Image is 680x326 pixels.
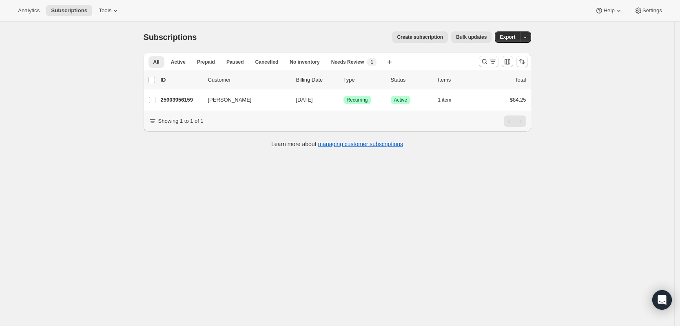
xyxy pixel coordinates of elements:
[347,97,368,103] span: Recurring
[296,76,337,84] p: Billing Date
[652,290,672,310] div: Open Intercom Messenger
[255,59,279,65] span: Cancelled
[296,97,313,103] span: [DATE]
[51,7,87,14] span: Subscriptions
[208,96,252,104] span: [PERSON_NAME]
[318,141,403,147] a: managing customer subscriptions
[456,34,487,40] span: Bulk updates
[502,56,513,67] button: Customize table column order and visibility
[391,76,432,84] p: Status
[642,7,662,14] span: Settings
[171,59,186,65] span: Active
[153,59,159,65] span: All
[438,94,461,106] button: 1 item
[451,31,492,43] button: Bulk updates
[629,5,667,16] button: Settings
[271,140,403,148] p: Learn more about
[438,97,452,103] span: 1 item
[370,59,373,65] span: 1
[383,56,396,68] button: Create new view
[161,76,526,84] div: IDCustomerBilling DateTypeStatusItemsTotal
[510,97,526,103] span: $84.25
[208,76,290,84] p: Customer
[343,76,384,84] div: Type
[495,31,520,43] button: Export
[203,93,285,106] button: [PERSON_NAME]
[290,59,319,65] span: No inventory
[515,76,526,84] p: Total
[161,76,202,84] p: ID
[397,34,443,40] span: Create subscription
[13,5,44,16] button: Analytics
[394,97,408,103] span: Active
[94,5,124,16] button: Tools
[392,31,448,43] button: Create subscription
[516,56,528,67] button: Sort the results
[603,7,614,14] span: Help
[438,76,479,84] div: Items
[99,7,111,14] span: Tools
[500,34,515,40] span: Export
[46,5,92,16] button: Subscriptions
[161,96,202,104] p: 25903956159
[590,5,627,16] button: Help
[331,59,364,65] span: Needs Review
[161,94,526,106] div: 25903956159[PERSON_NAME][DATE]SuccessRecurringSuccessActive1 item$84.25
[18,7,40,14] span: Analytics
[479,56,498,67] button: Search and filter results
[197,59,215,65] span: Prepaid
[144,33,197,42] span: Subscriptions
[226,59,244,65] span: Paused
[504,115,526,127] nav: Pagination
[158,117,204,125] p: Showing 1 to 1 of 1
